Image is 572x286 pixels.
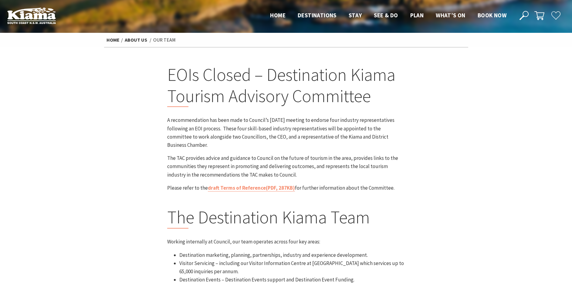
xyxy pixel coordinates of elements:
p: Please refer to the for further information about the Committee. [167,184,405,192]
span: What’s On [436,12,465,19]
li: Destination marketing, planning, partnerships, industry and experience development. [179,251,405,259]
h2: The Destination Kiama Team [167,207,405,229]
p: The TAC provides advice and guidance to Council on the future of tourism in the area, provides li... [167,154,405,179]
a: Home [107,37,120,43]
a: draft Terms of Reference(PDF, 287KB) [208,184,295,191]
a: About Us [125,37,147,43]
h2: EOIs Closed – Destination Kiama Tourism Advisory Committee [167,64,405,107]
nav: Main Menu [264,11,513,21]
img: Kiama Logo [7,7,56,24]
p: Working internally at Council, our team operates across four key areas: [167,238,405,246]
li: Destination Events – Destination Events support and Destination Event Funding. [179,276,405,284]
span: Book now [478,12,506,19]
span: (PDF, 287KB) [266,184,295,191]
span: Stay [349,12,362,19]
p: A recommendation has been made to Council’s [DATE] meeting to endorse four industry representativ... [167,116,405,149]
span: Home [270,12,286,19]
span: See & Do [374,12,398,19]
li: Visitor Servicing – including our Visitor Information Centre at [GEOGRAPHIC_DATA] which services ... [179,259,405,276]
span: Destinations [298,12,337,19]
span: Plan [410,12,424,19]
li: Our Team [153,36,176,44]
